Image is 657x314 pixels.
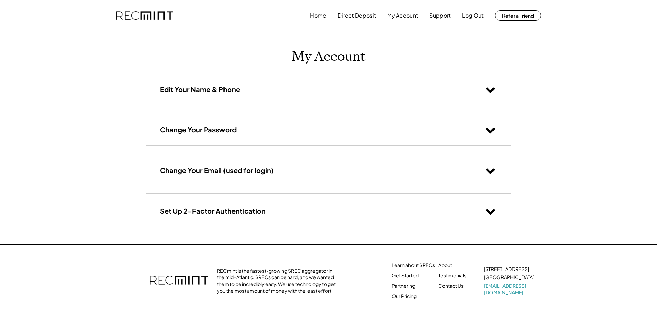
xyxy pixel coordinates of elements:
[438,283,464,290] a: Contact Us
[310,9,326,22] button: Home
[438,272,466,279] a: Testimonials
[462,9,484,22] button: Log Out
[495,10,541,21] button: Refer a Friend
[484,283,536,296] a: [EMAIL_ADDRESS][DOMAIN_NAME]
[150,269,208,293] img: recmint-logotype%403x.png
[429,9,451,22] button: Support
[438,262,452,269] a: About
[160,206,266,215] h3: Set Up 2-Factor Authentication
[387,9,418,22] button: My Account
[484,266,529,273] div: [STREET_ADDRESS]
[160,125,237,134] h3: Change Your Password
[484,274,534,281] div: [GEOGRAPHIC_DATA]
[392,283,415,290] a: Partnering
[160,166,274,175] h3: Change Your Email (used for login)
[392,293,417,300] a: Our Pricing
[160,85,240,94] h3: Edit Your Name & Phone
[116,11,173,20] img: recmint-logotype%403x.png
[338,9,376,22] button: Direct Deposit
[292,49,366,65] h1: My Account
[392,262,435,269] a: Learn about SRECs
[217,267,339,294] div: RECmint is the fastest-growing SREC aggregator in the mid-Atlantic. SRECs can be hard, and we wan...
[392,272,419,279] a: Get Started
